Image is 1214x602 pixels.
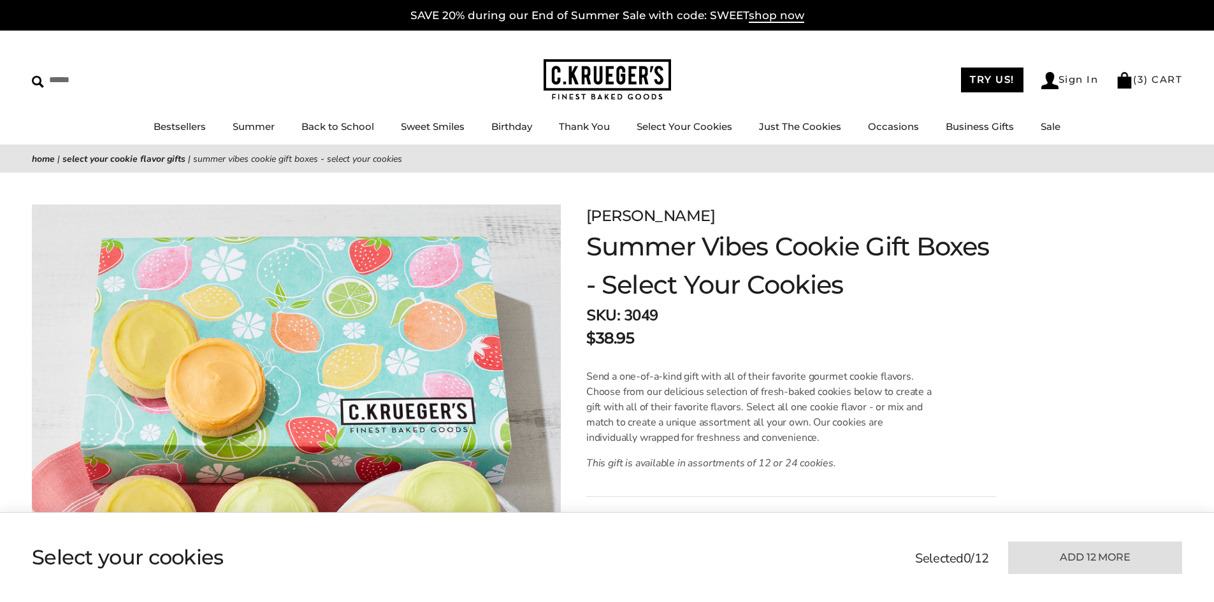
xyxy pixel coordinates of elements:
span: 3 [1138,73,1145,85]
input: Search [32,70,184,90]
a: Sweet Smiles [401,120,465,133]
span: 3049 [624,305,658,326]
a: Just The Cookies [759,120,841,133]
span: | [57,153,60,165]
a: Home [32,153,55,165]
p: [PERSON_NAME] [586,204,996,227]
p: Selected / [915,549,989,568]
span: | [188,153,191,165]
h1: Summer Vibes Cookie Gift Boxes - Select Your Cookies [586,227,996,304]
span: 0 [964,550,971,567]
a: Select Your Cookies [637,120,732,133]
p: $38.95 [586,327,634,350]
img: Search [32,76,44,88]
a: Business Gifts [946,120,1014,133]
strong: SKU: [586,305,620,326]
a: Birthday [491,120,532,133]
i: This gift is available in assortments of 12 or 24 cookies. [586,456,836,470]
a: Select Your Cookie Flavor Gifts [62,153,185,165]
nav: breadcrumbs [32,152,1182,166]
a: Sale [1041,120,1060,133]
a: Occasions [868,120,919,133]
a: TRY US! [961,68,1023,92]
img: C.KRUEGER'S [544,59,671,101]
a: SAVE 20% during our End of Summer Sale with code: SWEETshop now [410,9,804,23]
a: Summer [233,120,275,133]
img: Account [1041,72,1059,89]
span: shop now [749,9,804,23]
button: Add 12 more [1008,541,1182,574]
span: 12 [974,550,989,567]
span: Summer Vibes Cookie Gift Boxes - Select Your Cookies [193,153,402,165]
p: Send a one-of-a-kind gift with all of their favorite gourmet cookie flavors. Choose from our deli... [586,369,935,445]
a: (3) CART [1116,73,1182,85]
a: Back to School [301,120,374,133]
a: Thank You [559,120,610,133]
img: Bag [1116,72,1133,89]
a: Sign In [1041,72,1099,89]
a: Bestsellers [154,120,206,133]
